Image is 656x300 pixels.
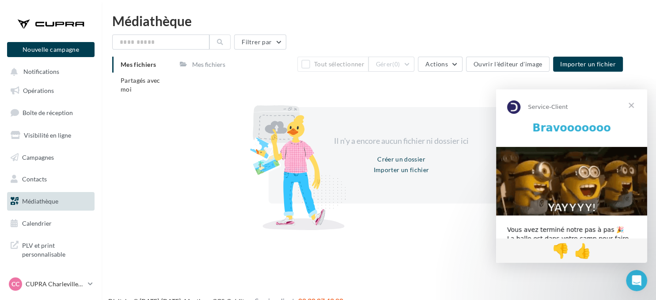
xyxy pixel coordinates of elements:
button: Importer un fichier [370,165,433,175]
span: Il n'y a encore aucun fichier ni dossier ici [334,136,469,146]
span: CC [11,280,19,288]
a: Médiathèque [5,192,96,211]
a: Contacts [5,170,96,188]
button: Créer un dossier [374,154,429,165]
span: (0) [392,61,400,68]
span: Campagnes [22,153,54,161]
button: Filtrer par [234,35,286,50]
p: CUPRA Charleville-[GEOGRAPHIC_DATA] [26,280,84,288]
a: CC CUPRA Charleville-[GEOGRAPHIC_DATA] [7,276,95,292]
button: Actions [418,57,462,72]
span: Notifications [23,68,59,76]
a: Boîte de réception [5,103,96,122]
span: PLV et print personnalisable [22,239,91,258]
span: Calendrier [22,219,52,227]
a: Visibilité en ligne [5,126,96,145]
button: Ouvrir l'éditeur d'image [466,57,550,72]
button: Nouvelle campagne [7,42,95,57]
span: Médiathèque [22,197,58,205]
iframe: Intercom live chat message [496,89,647,263]
a: Calendrier [5,214,96,233]
span: Visibilité en ligne [24,131,71,139]
a: Opérations [5,81,96,100]
a: PLV et print personnalisable [5,236,96,262]
span: Boîte de réception [23,109,73,116]
a: Campagnes [5,148,96,167]
span: Opérations [23,87,54,94]
span: Importer un fichier [560,60,616,68]
span: Mes fichiers [121,61,156,68]
button: Gérer(0) [368,57,415,72]
span: Contacts [22,175,47,183]
span: Partagés avec moi [121,77,160,93]
iframe: Intercom live chat [626,270,647,291]
button: Importer un fichier [553,57,623,72]
button: Tout sélectionner [297,57,368,72]
span: Actions [425,60,447,68]
div: Médiathèque [112,14,645,27]
div: Mes fichiers [192,60,225,69]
